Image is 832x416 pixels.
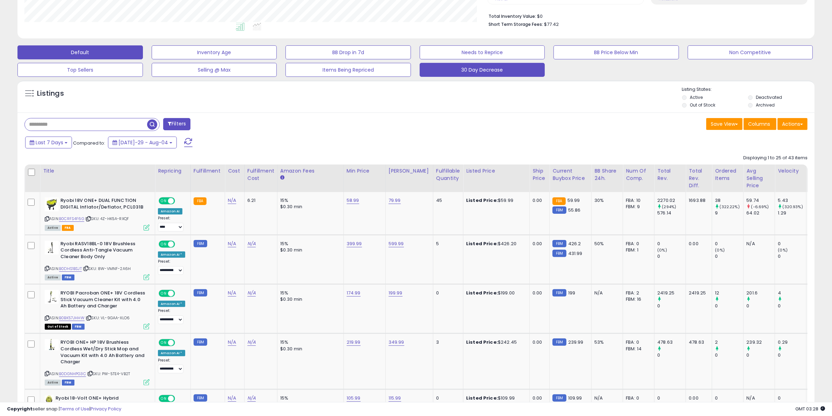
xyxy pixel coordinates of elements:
button: BB Price Below Min [554,45,679,59]
div: FBM: 14 [626,346,649,352]
div: 0.00 [533,395,544,401]
small: FBM [552,394,566,402]
button: Actions [777,118,808,130]
div: 239.32 [746,339,775,345]
span: Compared to: [73,140,105,146]
div: 38 [715,197,743,204]
div: Fulfillment Cost [247,167,274,182]
b: Ryobi 18V ONE+ DUAL FUNCTION DIGITAL Inflator/Deflator, PCL031B [60,197,145,212]
div: 478.63 [689,339,707,345]
div: Fulfillable Quantity [436,167,460,182]
div: BB Share 24h. [594,167,620,182]
div: 2 [715,339,743,345]
span: All listings currently available for purchase on Amazon [45,225,61,231]
div: Preset: [158,216,185,232]
strong: Copyright [7,406,32,412]
a: N/A [247,240,256,247]
div: FBA: 0 [626,339,649,345]
span: OFF [174,291,185,297]
span: OFF [174,241,185,247]
a: N/A [228,197,236,204]
div: 0 [778,303,806,309]
div: 6.21 [247,197,272,204]
div: 30% [594,197,617,204]
div: N/A [746,241,769,247]
div: 64.02 [746,210,775,216]
small: FBM [194,289,207,297]
button: Selling @ Max [152,63,277,77]
span: FBM [72,324,85,330]
span: All listings currently available for purchase on Amazon [45,275,61,280]
span: OFF [174,340,185,346]
div: $0.30 min [280,346,338,352]
img: 31jB5NG3OiL._SL40_.jpg [45,339,59,350]
a: B0DGNHPG3C [59,371,86,377]
div: Num of Comp. [626,167,651,182]
p: Listing States: [682,86,815,93]
div: $0.30 min [280,247,338,253]
a: Terms of Use [60,406,89,412]
a: N/A [228,395,236,402]
div: seller snap | | [7,406,121,413]
div: 15% [280,197,338,204]
div: $199.00 [466,290,524,296]
span: 109.99 [568,395,582,401]
span: 239.99 [568,339,584,345]
span: All listings currently available for purchase on Amazon [45,380,61,386]
li: $0 [489,12,802,20]
small: (-6.69%) [751,204,769,210]
div: 0 [657,253,686,260]
button: Items Being Repriced [285,63,411,77]
span: Last 7 Days [36,139,63,146]
div: 15% [280,339,338,345]
b: Short Term Storage Fees: [489,21,543,27]
label: Archived [756,102,775,108]
small: FBA [552,197,565,205]
b: RYOBI ONE+ HP 18V Brushless Cordless Wet/Dry Stick Mop and Vacuum Kit with 4.0 Ah Battery and Cha... [60,339,145,367]
button: Default [17,45,143,59]
label: Deactivated [756,94,782,100]
div: $109.99 [466,395,524,401]
small: FBM [552,289,566,297]
button: Needs to Reprice [420,45,545,59]
div: 5.43 [778,197,806,204]
div: [PERSON_NAME] [389,167,430,175]
b: Listed Price: [466,240,498,247]
span: 199 [568,290,575,296]
div: Cost [228,167,241,175]
div: $0.30 min [280,296,338,302]
div: 201.6 [746,290,775,296]
div: 5 [436,241,458,247]
small: (294%) [662,204,676,210]
div: 4 [778,290,806,296]
small: (0%) [715,247,725,253]
div: 0 [436,395,458,401]
div: FBM: 9 [626,204,649,210]
a: N/A [228,240,236,247]
a: 199.99 [389,290,403,297]
div: Ship Price [533,167,547,182]
div: 2270.02 [657,197,686,204]
small: (0%) [778,247,788,253]
a: 58.99 [347,197,359,204]
div: 2419.25 [657,290,686,296]
span: | SKU: 4Z-HK5A-RXQF [85,216,129,221]
div: FBA: 0 [626,395,649,401]
img: 41WXhcpR3PL._SL40_.jpg [45,395,54,409]
span: $77.42 [544,21,559,28]
span: 426.2 [568,240,581,247]
small: FBM [552,206,566,214]
div: Preset: [158,308,185,324]
label: Active [690,94,703,100]
div: 59.74 [746,197,775,204]
img: 41pIgXBsNkL._SL40_.jpg [45,197,59,211]
span: All listings that are currently out of stock and unavailable for purchase on Amazon [45,324,71,330]
button: Filters [163,118,190,130]
div: Total Rev. Diff. [689,167,709,189]
b: Total Inventory Value: [489,13,536,19]
div: 0 [715,241,743,247]
b: Ryobi RASV18BL-0 18V Brushless Cordless Anti-Tangle Vacuum Cleaner Body Only [60,241,145,262]
button: BB Drop in 7d [285,45,411,59]
div: 0 [746,352,775,358]
span: 2025-08-12 03:28 GMT [795,406,825,412]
